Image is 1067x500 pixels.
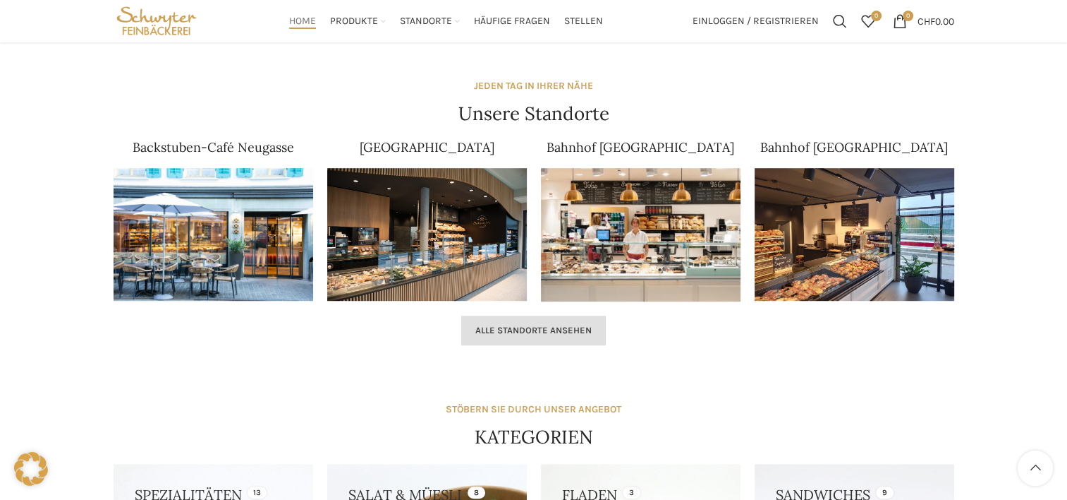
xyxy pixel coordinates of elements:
a: 0 CHF0.00 [886,7,961,35]
span: Standorte [400,15,452,28]
a: Standorte [400,7,460,35]
a: Bahnhof [GEOGRAPHIC_DATA] [547,139,734,155]
span: CHF [917,15,935,27]
a: Produkte [330,7,386,35]
a: Bahnhof [GEOGRAPHIC_DATA] [760,139,948,155]
a: Home [289,7,316,35]
div: JEDEN TAG IN IHRER NÄHE [474,78,593,94]
span: Produkte [330,15,378,28]
h4: KATEGORIEN [475,424,593,450]
a: 0 [854,7,882,35]
a: Suchen [826,7,854,35]
span: Alle Standorte ansehen [475,325,592,336]
div: Meine Wunschliste [854,7,882,35]
span: 0 [871,11,882,21]
a: [GEOGRAPHIC_DATA] [360,139,494,155]
a: Einloggen / Registrieren [685,7,826,35]
span: Stellen [564,15,603,28]
div: STÖBERN SIE DURCH UNSER ANGEBOT [446,402,621,417]
a: Backstuben-Café Neugasse [133,139,294,155]
a: Häufige Fragen [474,7,550,35]
span: 0 [903,11,913,21]
a: Site logo [114,14,200,26]
bdi: 0.00 [917,15,954,27]
span: Einloggen / Registrieren [693,16,819,26]
a: Alle Standorte ansehen [461,316,606,345]
div: Main navigation [207,7,685,35]
a: Scroll to top button [1018,451,1053,486]
span: Häufige Fragen [474,15,550,28]
a: Stellen [564,7,603,35]
span: Home [289,15,316,28]
h4: Unsere Standorte [458,101,609,126]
